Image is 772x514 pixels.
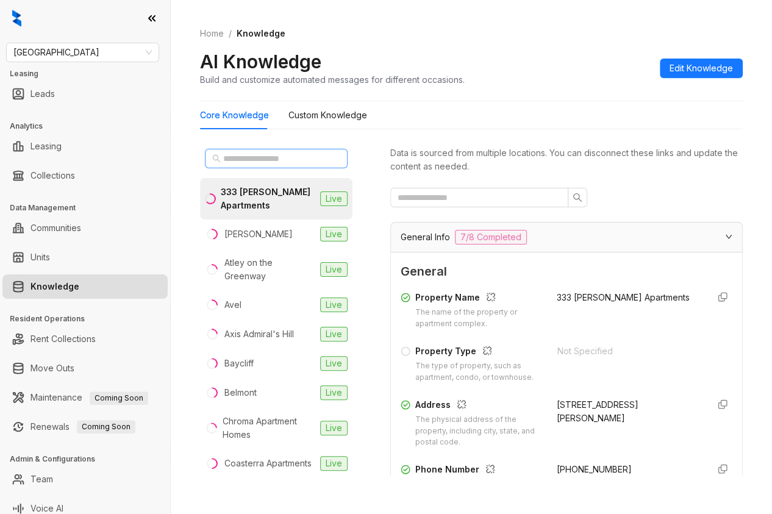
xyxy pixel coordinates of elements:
[320,456,348,471] span: Live
[320,227,348,241] span: Live
[401,262,732,281] span: General
[2,327,168,351] li: Rent Collections
[30,327,96,351] a: Rent Collections
[224,327,294,341] div: Axis Admiral's Hill
[30,415,135,439] a: RenewalsComing Soon
[30,216,81,240] a: Communities
[200,73,465,86] div: Build and customize automated messages for different occasions.
[320,385,348,400] span: Live
[660,59,743,78] button: Edit Knowledge
[10,121,170,132] h3: Analytics
[212,154,221,163] span: search
[2,415,168,439] li: Renewals
[320,421,348,435] span: Live
[415,414,542,449] div: The physical address of the property, including city, state, and postal code.
[221,185,315,212] div: 333 [PERSON_NAME] Apartments
[30,245,50,269] a: Units
[2,216,168,240] li: Communities
[229,27,232,40] li: /
[30,356,74,380] a: Move Outs
[725,233,732,240] span: expanded
[30,134,62,159] a: Leasing
[2,274,168,299] li: Knowledge
[320,327,348,341] span: Live
[320,356,348,371] span: Live
[224,298,241,312] div: Avel
[320,298,348,312] span: Live
[10,68,170,79] h3: Leasing
[90,391,148,405] span: Coming Soon
[224,227,293,241] div: [PERSON_NAME]
[670,62,733,75] span: Edit Knowledge
[30,467,53,491] a: Team
[223,415,315,441] div: Chroma Apartment Homes
[237,28,285,38] span: Knowledge
[391,223,742,252] div: General Info7/8 Completed
[2,82,168,106] li: Leads
[415,463,542,479] div: Phone Number
[415,398,542,414] div: Address
[30,82,55,106] a: Leads
[573,193,582,202] span: search
[415,360,543,384] div: The type of property, such as apartment, condo, or townhouse.
[2,134,168,159] li: Leasing
[2,356,168,380] li: Move Outs
[415,291,542,307] div: Property Name
[224,457,312,470] div: Coasterra Apartments
[224,357,254,370] div: Baycliff
[557,344,699,358] div: Not Specified
[401,230,450,244] span: General Info
[557,464,632,474] span: [PHONE_NUMBER]
[2,385,168,410] li: Maintenance
[320,262,348,277] span: Live
[2,163,168,188] li: Collections
[10,202,170,213] h3: Data Management
[455,230,527,245] span: 7/8 Completed
[415,307,542,330] div: The name of the property or apartment complex.
[10,454,170,465] h3: Admin & Configurations
[390,146,743,173] div: Data is sourced from multiple locations. You can disconnect these links and update the content as...
[557,398,698,425] div: [STREET_ADDRESS][PERSON_NAME]
[30,274,79,299] a: Knowledge
[198,27,226,40] a: Home
[224,386,257,399] div: Belmont
[10,313,170,324] h3: Resident Operations
[13,43,152,62] span: Fairfield
[200,50,321,73] h2: AI Knowledge
[557,292,690,302] span: 333 [PERSON_NAME] Apartments
[224,256,315,283] div: Atley on the Greenway
[2,467,168,491] li: Team
[2,245,168,269] li: Units
[200,109,269,122] div: Core Knowledge
[288,109,367,122] div: Custom Knowledge
[12,10,21,27] img: logo
[320,191,348,206] span: Live
[415,344,543,360] div: Property Type
[77,420,135,434] span: Coming Soon
[30,163,75,188] a: Collections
